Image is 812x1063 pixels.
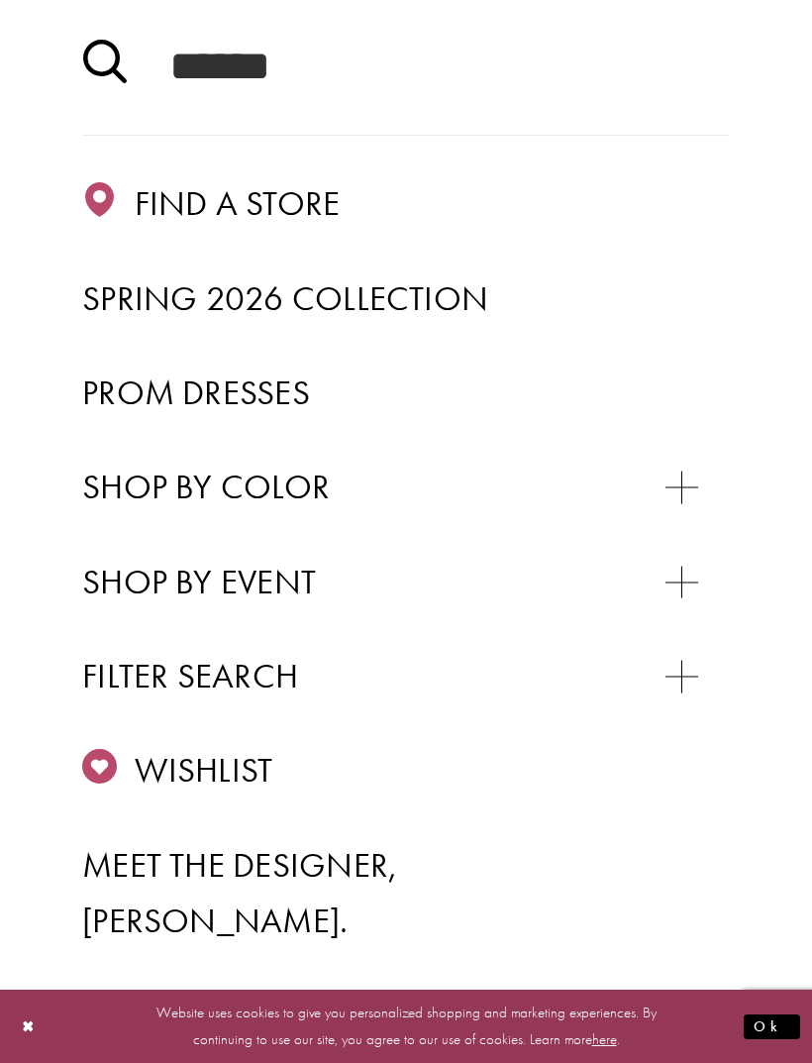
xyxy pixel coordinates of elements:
a: here [592,1029,617,1049]
button: Submit Search [82,32,127,101]
span: Prom Dresses [82,371,310,414]
a: Wishlist [82,743,730,798]
a: Find a store [82,176,730,232]
span: Wishlist [135,748,273,792]
button: Close Dialog [12,1010,46,1044]
a: Meet the designer, [PERSON_NAME]. [82,838,730,949]
a: Prom Dresses [82,366,730,421]
span: Spring 2026 Collection [82,276,488,320]
a: Spring 2026 Collection [82,271,730,327]
p: Website uses cookies to give you personalized shopping and marketing experiences. By continuing t... [143,1000,669,1053]
span: Find a store [135,181,341,225]
button: Submit Dialog [744,1014,800,1039]
span: Meet the designer, [PERSON_NAME]. [82,843,398,942]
